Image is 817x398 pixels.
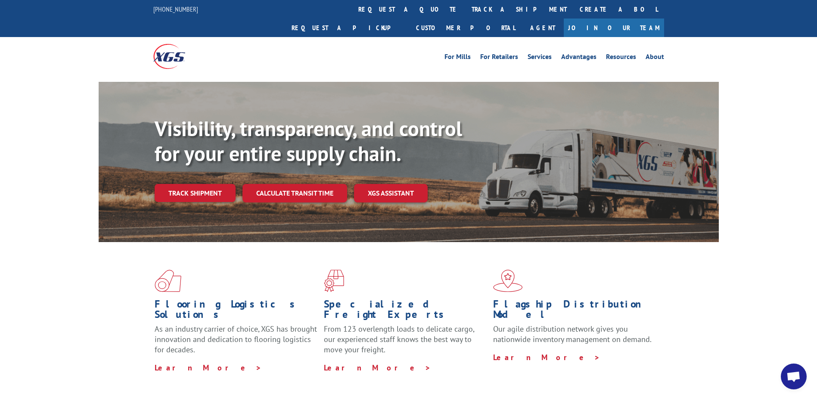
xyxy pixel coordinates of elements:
[324,299,487,324] h1: Specialized Freight Experts
[155,363,262,373] a: Learn More >
[155,324,317,354] span: As an industry carrier of choice, XGS has brought innovation and dedication to flooring logistics...
[493,270,523,292] img: xgs-icon-flagship-distribution-model-red
[155,115,462,167] b: Visibility, transparency, and control for your entire supply chain.
[242,184,347,202] a: Calculate transit time
[285,19,410,37] a: Request a pickup
[324,324,487,362] p: From 123 overlength loads to delicate cargo, our experienced staff knows the best way to move you...
[646,53,664,63] a: About
[528,53,552,63] a: Services
[444,53,471,63] a: For Mills
[522,19,564,37] a: Agent
[354,184,428,202] a: XGS ASSISTANT
[153,5,198,13] a: [PHONE_NUMBER]
[493,324,652,344] span: Our agile distribution network gives you nationwide inventory management on demand.
[564,19,664,37] a: Join Our Team
[561,53,596,63] a: Advantages
[480,53,518,63] a: For Retailers
[606,53,636,63] a: Resources
[493,299,656,324] h1: Flagship Distribution Model
[781,364,807,389] div: Open chat
[410,19,522,37] a: Customer Portal
[155,299,317,324] h1: Flooring Logistics Solutions
[324,270,344,292] img: xgs-icon-focused-on-flooring-red
[155,184,236,202] a: Track shipment
[324,363,431,373] a: Learn More >
[155,270,181,292] img: xgs-icon-total-supply-chain-intelligence-red
[493,352,600,362] a: Learn More >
